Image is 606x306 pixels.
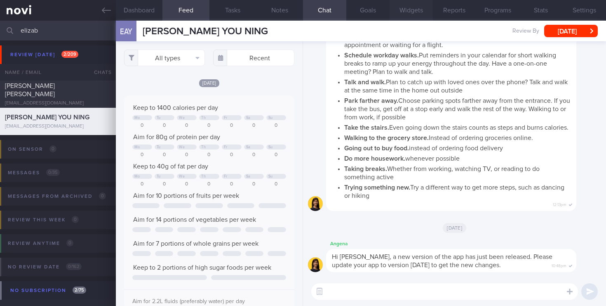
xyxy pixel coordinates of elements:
span: Aim for 14 portions of vegetables per week [133,216,256,223]
span: Hi [PERSON_NAME], a new version of the app has just been released. Please update your app to vers... [332,254,552,268]
span: Aim for 7 portions of whole grains per week [133,240,258,247]
div: Su [268,174,273,179]
span: Review By [512,28,539,35]
span: 0 [49,145,56,152]
div: 0 [266,152,286,158]
strong: Taking breaks. [344,166,387,172]
div: Messages [6,167,62,178]
span: Keep to 40g of fat per day [133,163,208,170]
span: Keep to 2 portions of high sugar foods per week [133,264,271,271]
div: 0 [222,181,242,187]
div: Review [DATE] [8,49,80,60]
li: Instead of ordering groceries online. [344,132,571,142]
span: 0 / 35 [46,169,60,176]
span: Aim for 10 portions of fruits per week [133,192,239,199]
div: Su [268,116,273,120]
div: 0 [244,123,264,129]
div: Tu [157,145,161,149]
strong: Walking to the grocery store. [344,135,429,141]
div: 0 [177,152,197,158]
div: Th [201,174,206,179]
span: [DATE] [443,223,466,233]
strong: Going out to buy food. [344,145,409,152]
div: Review anytime [6,238,75,249]
div: 0 [244,181,264,187]
span: 12:13pm [553,200,566,208]
div: [EMAIL_ADDRESS][DOMAIN_NAME] [5,100,111,107]
strong: Take the stairs. [344,124,389,131]
div: Sa [246,174,251,179]
div: Fr [224,116,228,120]
div: EAY [114,16,139,47]
span: Aim for 80g of protein per day [133,134,220,140]
span: 2 / 209 [61,51,78,58]
div: 0 [155,152,174,158]
span: Keep to 1400 calories per day [133,104,218,111]
span: [PERSON_NAME] YOU NING [143,26,268,36]
div: 0 [199,181,219,187]
button: [DATE] [544,25,598,37]
div: 0 [199,152,219,158]
div: Messages from Archived [6,191,108,202]
div: Fr [224,174,228,179]
span: [PERSON_NAME] [PERSON_NAME] [5,83,55,97]
div: 0 [155,123,174,129]
div: 0 [266,123,286,129]
strong: Do more housework. [344,155,405,162]
li: whenever possible [344,152,571,163]
li: Plan to catch up with loved ones over the phone? Talk and walk at the same time in the home out o... [344,76,571,95]
div: Chats [83,64,116,81]
li: Choose parking spots farther away from the entrance. If you take the bus, get off at a stop early... [344,95,571,121]
div: 0 [222,123,242,129]
div: Fr [224,145,228,149]
button: All types [124,50,205,66]
strong: Park farther away. [344,97,398,104]
div: 0 [155,181,174,187]
span: 2 / 75 [73,287,86,294]
div: 0 [177,181,197,187]
div: [EMAIL_ADDRESS][DOMAIN_NAME] [5,123,111,130]
div: 0 [132,123,152,129]
div: Sa [246,116,251,120]
div: Tu [157,174,161,179]
div: We [179,145,185,149]
strong: Schedule workday walks. [344,52,419,59]
div: 0 [199,123,219,129]
div: We [179,116,185,120]
div: Th [201,116,206,120]
li: Try a different way to get more steps, such as dancing or hiking [344,181,571,200]
div: 0 [244,152,264,158]
div: Tu [157,116,161,120]
span: 0 [66,240,73,247]
div: Mo [134,145,140,149]
div: We [179,174,185,179]
div: Mo [134,174,140,179]
span: [PERSON_NAME] YOU NING [5,114,89,121]
div: Su [268,145,273,149]
div: Angena [326,239,601,249]
div: Sa [246,145,251,149]
div: Mo [134,116,140,120]
div: 0 [132,152,152,158]
div: 0 [266,181,286,187]
div: No subscription [8,285,88,296]
li: Whether from working, watching TV, or reading to do something active [344,163,571,181]
span: 0 [99,192,106,199]
span: Aim for 2.2L fluids (preferably water) per day [132,299,245,304]
span: [DATE] [199,79,220,87]
div: On sensor [6,144,59,155]
strong: Trying something new. [344,184,410,191]
span: 0 / 162 [66,263,82,270]
div: 0 [177,123,197,129]
li: Even going down the stairs counts as steps and burns calories. [344,121,571,132]
strong: Talk and walk. [344,79,386,85]
div: 0 [222,152,242,158]
div: No review date [6,261,84,273]
span: 10:48pm [552,261,566,269]
li: Put reminders in your calendar for short walking breaks to ramp up your energy throughout the day... [344,49,571,76]
span: 0 [72,216,79,223]
li: instead of ordering food delivery [344,142,571,152]
div: Th [201,145,206,149]
div: 0 [132,181,152,187]
div: Review this week [6,214,81,225]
